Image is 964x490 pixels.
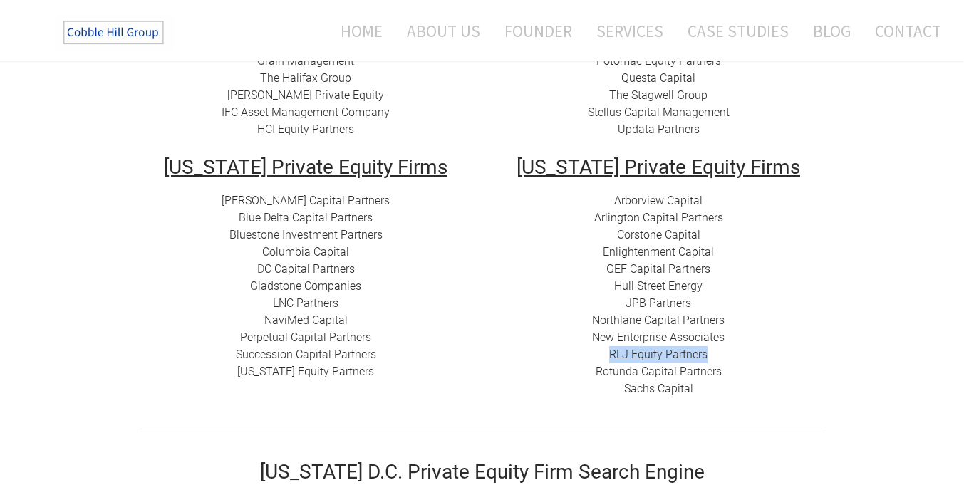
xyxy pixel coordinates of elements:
[257,123,354,136] a: HCI Equity Partners
[494,12,583,50] a: Founder
[260,71,351,85] a: The Halifax Group
[54,15,175,51] img: The Cobble Hill Group LLC
[609,348,708,361] a: ​RLJ Equity Partners
[396,12,491,50] a: About Us
[222,105,390,119] a: IFC Asset Management Company
[617,228,700,241] a: Corstone Capital
[222,194,390,207] a: [PERSON_NAME] Capital Partners
[264,262,355,276] a: C Capital Partners
[614,279,703,293] a: Hull Street Energy
[609,88,708,102] a: The Stagwell Group
[517,155,800,179] u: [US_STATE] Private Equity Firms
[586,12,674,50] a: Services
[140,462,824,482] h2: [US_STATE] D.C. Private Equity Firm Search Engine
[624,382,693,395] a: Sachs Capital
[626,296,691,310] a: JPB Partners
[240,330,371,344] a: ​Perpetual Capital Partners
[164,155,447,179] u: [US_STATE] Private Equity Firms
[596,365,722,378] a: ​​Rotunda Capital Partners
[618,123,700,136] a: Updata Partners
[588,105,730,119] a: Stellus Capital Management
[606,262,710,276] a: GEF Capital Partners
[227,88,384,102] a: [PERSON_NAME] Private Equity​
[621,71,695,85] a: Questa Capital
[264,313,348,327] a: NaviMed Capital
[262,245,349,259] a: Columbia Capital
[229,228,383,241] a: ​Bluestone Investment Partners
[237,365,374,378] a: [US_STATE] Equity Partners​
[250,279,361,293] a: Gladstone Companies
[592,330,725,344] a: New Enterprise Associates
[592,313,725,327] a: Northlane Capital Partners
[140,192,472,380] div: D
[594,211,723,224] a: Arlington Capital Partners​
[239,211,373,224] a: Blue Delta Capital Partners
[677,12,799,50] a: Case Studies
[319,12,393,50] a: Home
[236,348,376,361] a: Succession Capital Partners
[614,194,703,207] a: Arborview Capital
[273,296,338,310] a: LNC Partners
[864,12,941,50] a: Contact
[802,12,861,50] a: Blog
[603,245,714,259] a: ​Enlightenment Capital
